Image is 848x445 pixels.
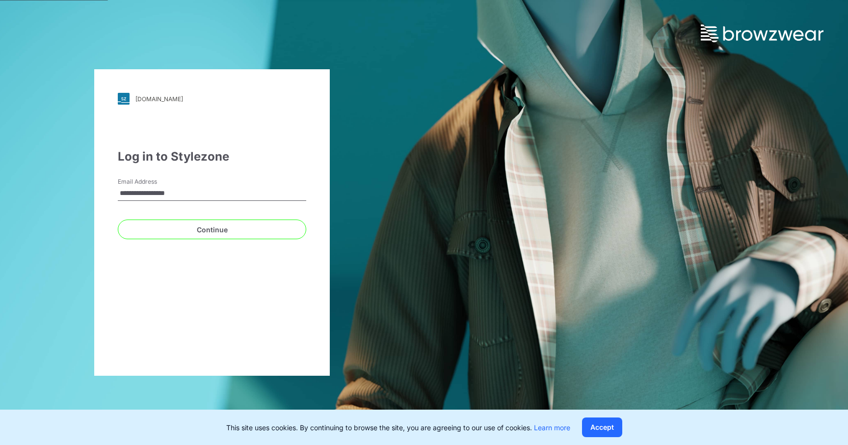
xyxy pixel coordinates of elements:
[118,93,130,105] img: svg+xml;base64,PHN2ZyB3aWR0aD0iMjgiIGhlaWdodD0iMjgiIHZpZXdCb3g9IjAgMCAyOCAyOCIgZmlsbD0ibm9uZSIgeG...
[135,95,183,103] div: [DOMAIN_NAME]
[118,177,186,186] label: Email Address
[118,220,306,239] button: Continue
[118,93,306,105] a: [DOMAIN_NAME]
[118,148,306,166] div: Log in to Stylezone
[226,422,570,433] p: This site uses cookies. By continuing to browse the site, you are agreeing to our use of cookies.
[701,25,823,42] img: browzwear-logo.73288ffb.svg
[534,423,570,432] a: Learn more
[582,417,622,437] button: Accept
